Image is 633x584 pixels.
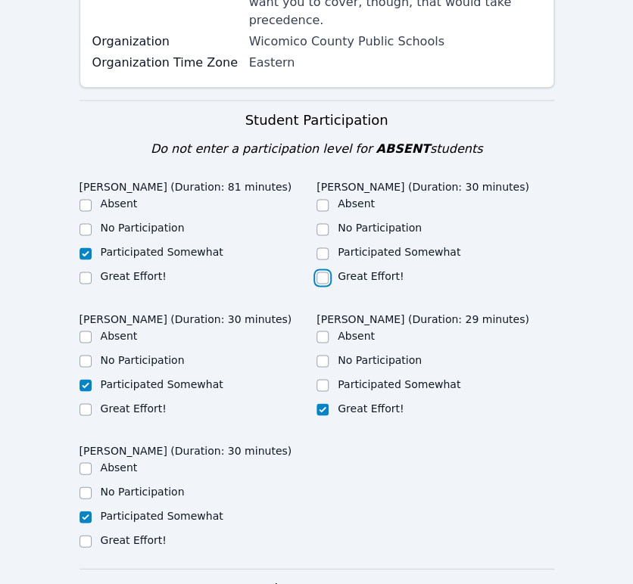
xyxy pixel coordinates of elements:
[101,197,138,210] label: Absent
[101,533,167,545] label: Great Effort!
[338,270,404,282] label: Great Effort!
[376,141,429,156] span: ABSENT
[249,33,541,51] div: Wicomico County Public Schools
[92,33,240,51] label: Organization
[101,222,185,234] label: No Participation
[101,329,138,341] label: Absent
[316,305,529,328] legend: [PERSON_NAME] (Duration: 29 minutes)
[249,54,541,72] div: Eastern
[101,270,167,282] label: Great Effort!
[101,485,185,497] label: No Participation
[101,246,223,258] label: Participated Somewhat
[101,461,138,473] label: Absent
[338,377,460,390] label: Participated Somewhat
[338,246,460,258] label: Participated Somewhat
[338,222,422,234] label: No Participation
[80,173,292,196] legend: [PERSON_NAME] (Duration: 81 minutes)
[101,509,223,521] label: Participated Somewhat
[80,305,292,328] legend: [PERSON_NAME] (Duration: 30 minutes)
[101,402,167,414] label: Great Effort!
[101,353,185,365] label: No Participation
[338,197,375,210] label: Absent
[338,329,375,341] label: Absent
[338,402,404,414] label: Great Effort!
[80,140,554,158] div: Do not enter a participation level for students
[80,436,292,459] legend: [PERSON_NAME] (Duration: 30 minutes)
[338,353,422,365] label: No Participation
[316,173,529,196] legend: [PERSON_NAME] (Duration: 30 minutes)
[92,54,240,72] label: Organization Time Zone
[101,377,223,390] label: Participated Somewhat
[80,110,554,131] h3: Student Participation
